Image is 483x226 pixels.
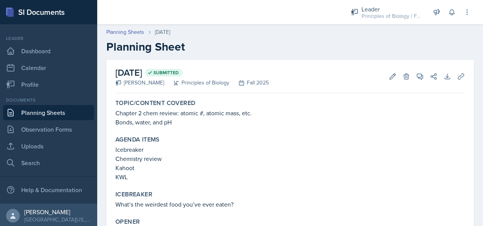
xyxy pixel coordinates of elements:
[115,218,140,226] label: Opener
[115,118,465,127] p: Bonds, water, and pH
[3,77,94,92] a: Profile
[106,40,474,54] h2: Planning Sheet
[3,182,94,197] div: Help & Documentation
[3,138,94,154] a: Uploads
[155,28,170,36] div: [DATE]
[164,79,229,87] div: Principles of Biology
[153,70,179,76] span: Submitted
[3,122,94,137] a: Observation Forms
[24,216,91,223] div: [GEOGRAPHIC_DATA][US_STATE]
[115,163,465,172] p: Kahoot
[3,155,94,170] a: Search
[3,97,94,103] div: Documents
[3,60,94,75] a: Calendar
[115,136,160,143] label: Agenda items
[115,172,465,181] p: KWL
[361,5,422,14] div: Leader
[3,35,94,42] div: Leader
[361,12,422,20] div: Principles of Biology / Fall 2025
[3,43,94,59] a: Dashboard
[3,105,94,120] a: Planning Sheets
[115,79,164,87] div: [PERSON_NAME]
[115,99,195,107] label: Topic/Content Covered
[229,79,269,87] div: Fall 2025
[115,145,465,154] p: Icebreaker
[115,200,465,209] p: What’s the weirdest food you’ve ever eaten?
[115,66,269,80] h2: [DATE]
[115,108,465,118] p: Chapter 2 chem review: atomic #, atomic mass, etc.
[115,191,152,198] label: Icebreaker
[106,28,144,36] a: Planning Sheets
[24,208,91,216] div: [PERSON_NAME]
[115,154,465,163] p: Chemistry review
